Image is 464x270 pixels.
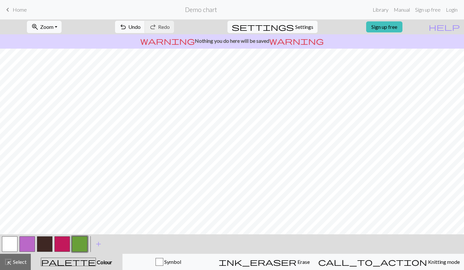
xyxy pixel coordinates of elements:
[128,24,141,30] span: Undo
[318,257,427,266] span: call_to_action
[227,21,318,33] button: SettingsSettings
[115,21,145,33] button: Undo
[4,257,12,266] span: highlight_alt
[119,22,127,31] span: undo
[12,259,27,265] span: Select
[391,3,412,16] a: Manual
[412,3,443,16] a: Sign up free
[96,259,112,265] span: Colour
[427,259,460,265] span: Knitting mode
[13,6,27,13] span: Home
[4,4,27,15] a: Home
[366,21,402,32] a: Sign up free
[31,22,39,31] span: zoom_in
[4,5,12,14] span: keyboard_arrow_left
[314,254,464,270] button: Knitting mode
[40,24,53,30] span: Zoom
[295,23,313,31] span: Settings
[140,36,195,45] span: warning
[443,3,460,16] a: Login
[232,22,294,31] span: settings
[185,6,217,13] h2: Demo chart
[219,257,296,266] span: ink_eraser
[27,21,62,33] button: Zoom
[232,23,294,31] i: Settings
[31,254,122,270] button: Colour
[3,37,461,45] p: Nothing you do here will be saved
[370,3,391,16] a: Library
[269,36,324,45] span: warning
[163,259,181,265] span: Symbol
[41,257,96,266] span: palette
[429,22,460,31] span: help
[122,254,215,270] button: Symbol
[296,259,310,265] span: Erase
[215,254,314,270] button: Erase
[95,240,102,249] span: add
